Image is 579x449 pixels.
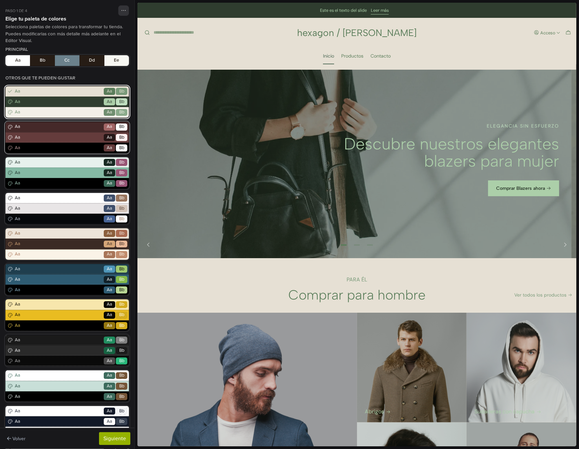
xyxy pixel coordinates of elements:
span: Go to slide 3 [229,238,237,246]
a: Inicio [186,45,197,62]
span: Aa [107,372,112,379]
span: Aa [107,145,112,151]
button: AaAaBbAaAaBbAaAaBb [5,264,129,296]
button: AaBbCcDdEe [5,55,129,66]
span: Aa [107,216,112,222]
span: Aa [13,88,103,95]
span: Aa [107,347,112,354]
span: Go to slide 2 [216,238,224,246]
span: Bb [119,358,124,365]
span: Aa [13,170,103,176]
span: Bb [119,180,124,187]
span: Aa [107,266,112,273]
span: Abrigos [228,406,247,412]
button: Previous slide [8,238,18,246]
button: AaAaBbAaAaBbAaAaBb [5,86,129,118]
span: Paso 1 de 4 [5,8,27,14]
span: Bb [119,170,124,176]
span: Aa [13,266,103,273]
button: AaAaBbAaAaBbAaAaBb [5,335,129,367]
span: Aa [107,195,112,202]
span: Bb [119,408,124,415]
a: Ver todos los productos [377,289,435,296]
span: Aa [13,205,103,212]
button: AaAaBbAaAaBbAaAaBb [5,406,129,438]
h4: Otros que te pueden gustar [5,75,75,81]
span: Aa [13,301,103,308]
span: Aa [107,358,112,365]
div: Para él [114,274,325,280]
button: AaAaBbAaAaBbAaAaBb [5,193,129,224]
span: Bb [119,347,124,354]
span: Bb [119,195,124,202]
span: Aa [13,251,103,258]
span: Aa [13,358,103,365]
span: Bb [119,337,124,344]
span: Bb [119,251,124,258]
h2: Comprar para hombre [114,285,325,299]
span: Aa [13,180,103,187]
span: Aa [13,372,103,379]
span: Aa [107,276,112,283]
span: Aa [107,134,112,141]
span: Bb [119,312,124,318]
a: Productos [204,45,226,62]
span: Aa [13,145,103,151]
span: Bb [119,383,124,390]
button: Carro [427,25,435,35]
span: Aa [107,88,112,95]
a: Abrigos [228,406,254,412]
a: Sudaderas con capucha [337,406,404,412]
span: Aa [13,418,103,425]
span: Aa [13,337,103,344]
span: Bb [119,205,124,212]
span: Aa [107,180,112,187]
button: AaAaBbAaAaBbAaAaBb [5,228,129,260]
span: Aa [13,124,103,130]
span: Aa [107,408,112,415]
span: Bb [119,88,124,95]
span: Aa [13,216,103,222]
span: Aa [13,109,103,116]
a: hexagon / [PERSON_NAME] [160,25,279,35]
span: Aa [107,322,112,329]
span: Aa [107,124,112,130]
span: Bb [119,241,124,247]
span: Bb [119,109,124,116]
span: Aa [107,159,112,166]
h4: Principal [5,47,28,52]
span: Bb [119,124,124,130]
span: Aa [107,109,112,116]
span: Aa [13,134,103,141]
span: Aa [107,337,112,344]
span: Bb [119,216,124,222]
span: Bb [119,301,124,308]
button: Next slide [421,238,431,246]
span: Bb [119,134,124,141]
div: Acceso [403,28,418,32]
span: Aa [13,159,103,166]
span: Aa [107,251,112,258]
span: Bb [119,230,124,237]
span: Aa [13,241,103,247]
span: Aa [13,383,103,390]
span: Aa [107,99,112,105]
button: AaAaBbAaAaBbAaAaBb [5,122,129,153]
span: Aa [107,230,112,237]
span: Go to slide 1 [202,238,211,246]
button: Acceso [395,25,424,35]
button: Submit [4,23,15,37]
span: Bb [119,266,124,273]
span: Bb [119,159,124,166]
button: AaAaBbAaAaBbAaAaBb [5,299,129,331]
span: Aa [13,393,103,400]
span: Aa [13,287,103,293]
span: Aa [13,322,103,329]
a: Contacto [233,45,253,62]
span: Aa [107,418,112,425]
span: Aa [13,312,103,318]
span: Bb [119,276,124,283]
span: Ver todos los productos [377,289,429,295]
span: Aa [107,241,112,247]
button: Siguiente [99,432,130,445]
